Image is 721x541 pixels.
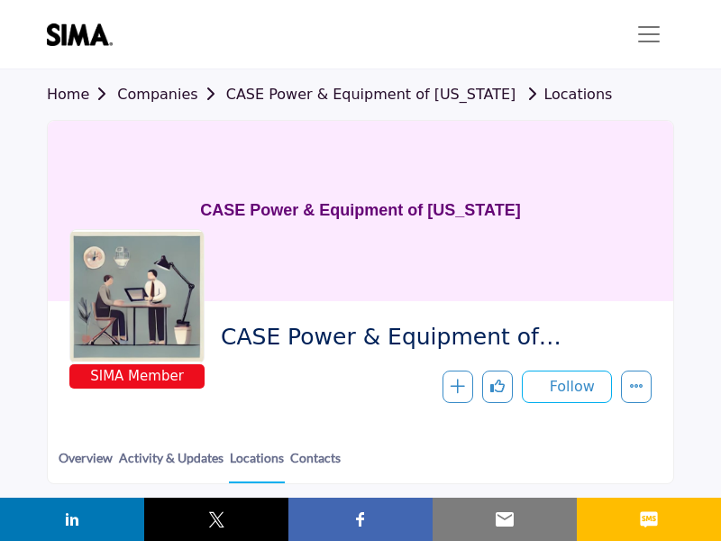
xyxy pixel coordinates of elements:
img: email sharing button [494,509,516,530]
a: Activity & Updates [118,448,224,481]
h1: CASE Power & Equipment of [US_STATE] [200,121,520,301]
img: linkedin sharing button [61,509,83,530]
img: facebook sharing button [350,509,371,530]
a: Locations [229,448,285,483]
button: More details [621,371,652,403]
a: Contacts [289,448,342,481]
a: Locations [520,86,612,103]
a: Home [47,86,117,103]
button: Like [482,371,513,403]
img: site Logo [47,23,122,46]
a: Companies [117,86,225,103]
a: CASE Power & Equipment of [US_STATE] [226,86,516,103]
span: SIMA Member [73,366,201,387]
img: sms sharing button [638,509,660,530]
button: Follow [522,371,612,403]
img: twitter sharing button [205,509,227,530]
span: CASE Power & Equipment of Pennsylvania [221,323,638,353]
button: Toggle navigation [624,16,674,52]
a: Overview [58,448,114,481]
